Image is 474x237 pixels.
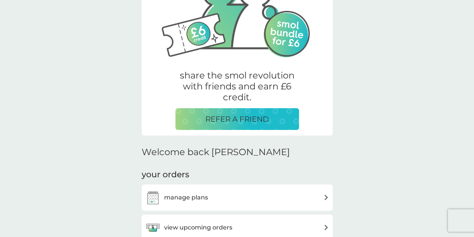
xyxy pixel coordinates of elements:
h3: manage plans [164,193,208,202]
button: REFER A FRIEND [175,108,299,130]
img: arrow right [323,195,329,200]
p: share the smol revolution with friends and earn £6 credit. [175,70,299,103]
h3: your orders [142,169,189,181]
p: REFER A FRIEND [205,113,269,125]
img: arrow right [323,225,329,230]
h3: view upcoming orders [164,223,232,232]
h2: Welcome back [PERSON_NAME] [142,147,290,158]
